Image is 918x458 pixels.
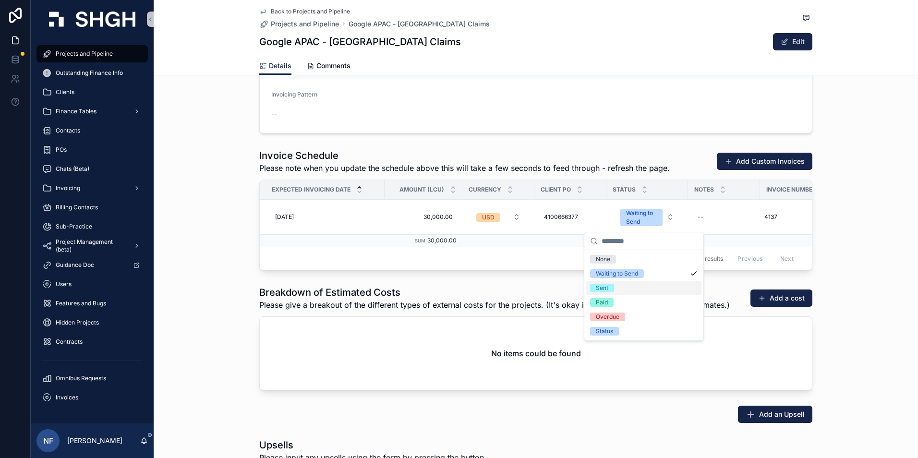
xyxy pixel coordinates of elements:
a: Comments [307,57,350,76]
p: [PERSON_NAME] [67,436,122,446]
a: Project Management (beta) [36,237,148,254]
div: Suggestions [584,250,703,340]
div: USD [482,213,495,222]
span: Back to Projects and Pipeline [271,8,350,15]
div: None [596,255,610,264]
button: Add an Upsell [738,406,812,423]
a: Invoicing [36,180,148,197]
span: Invoicing Pattern [271,91,317,98]
a: Clients [36,84,148,101]
span: Client PO [541,186,571,193]
span: Guidance Doc [56,261,94,269]
img: App logo [49,12,135,27]
span: Projects and Pipeline [271,19,339,29]
h1: Invoice Schedule [259,149,670,162]
div: Status [596,327,613,336]
div: -- [698,213,703,221]
button: Add Custom Invoices [717,153,812,170]
span: Comments [316,61,350,71]
span: 30,000.00 [394,213,453,221]
h1: Google APAC - [GEOGRAPHIC_DATA] Claims [259,35,461,48]
span: Hidden Projects [56,319,99,326]
span: Please give a breakout of the different types of external costs for the projects. (It's okay if t... [259,299,730,311]
a: Details [259,57,291,75]
span: Amount (LCU) [399,186,444,193]
span: Omnibus Requests [56,374,106,382]
div: Paid [596,298,608,307]
span: Finance Tables [56,108,97,115]
div: Waiting to Send [596,269,638,278]
span: -- [271,109,277,119]
a: Features and Bugs [36,295,148,312]
a: Users [36,276,148,293]
span: Invoice Number [766,186,816,193]
a: Hidden Projects [36,314,148,331]
span: NF [43,435,53,446]
a: Projects and Pipeline [36,45,148,62]
span: 30,000.00 [427,237,457,244]
a: Back to Projects and Pipeline [259,8,350,15]
span: Clients [56,88,74,96]
button: Select Button [469,208,528,226]
span: 4100666377 [544,213,578,221]
a: Contacts [36,122,148,139]
span: Project Management (beta) [56,238,126,253]
a: Guidance Doc [36,256,148,274]
h2: No items could be found [491,348,581,359]
span: Features and Bugs [56,300,106,307]
div: Waiting to Send [626,209,657,226]
a: Contracts [36,333,148,350]
div: Sent [596,284,608,292]
a: POs [36,141,148,158]
div: scrollable content [31,38,154,419]
span: Expected Invoicing Date [272,186,350,193]
span: Details [269,61,291,71]
span: Contracts [56,338,83,346]
button: Add a cost [750,289,812,307]
span: [DATE] [275,213,294,221]
span: Currency [469,186,501,193]
span: Invoicing [56,184,80,192]
span: Please note when you update the schedule above this will take a few seconds to feed through - ref... [259,162,670,174]
span: Billing Contacts [56,204,98,211]
small: Sum [415,238,425,243]
h1: Breakdown of Estimated Costs [259,286,730,299]
a: Omnibus Requests [36,370,148,387]
span: POs [56,146,67,154]
span: Notes [694,186,714,193]
span: Add an Upsell [759,410,805,419]
a: Finance Tables [36,103,148,120]
span: Status [613,186,636,193]
a: Billing Contacts [36,199,148,216]
a: Projects and Pipeline [259,19,339,29]
span: Users [56,280,72,288]
span: Projects and Pipeline [56,50,113,58]
a: Outstanding Finance Info [36,64,148,82]
a: Google APAC - [GEOGRAPHIC_DATA] Claims [349,19,490,29]
div: Overdue [596,313,619,321]
span: 4137 [764,213,777,221]
button: Edit [773,33,812,50]
span: Chats (Beta) [56,165,89,173]
span: Contacts [56,127,80,134]
h1: Upsells [259,438,486,452]
a: Chats (Beta) [36,160,148,178]
span: Sub-Practice [56,223,92,230]
button: Select Button [613,204,682,230]
a: Invoices [36,389,148,406]
a: Sub-Practice [36,218,148,235]
span: Invoices [56,394,78,401]
span: Outstanding Finance Info [56,69,123,77]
